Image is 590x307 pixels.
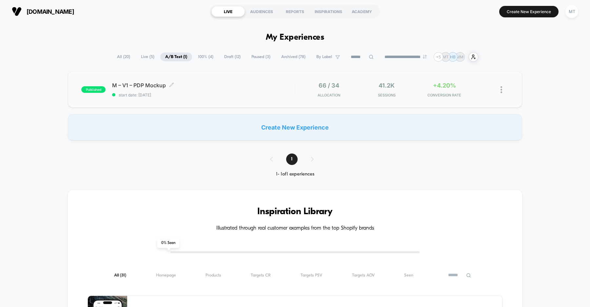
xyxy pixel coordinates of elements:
h1: My Experiences [266,33,324,42]
div: REPORTS [278,6,312,17]
div: Create New Experience [68,114,522,140]
span: Archived ( 78 ) [276,52,310,61]
span: Products [206,273,221,278]
span: ( 31 ) [120,273,126,277]
span: start date: [DATE] [112,92,295,97]
div: INSPIRATIONS [312,6,345,17]
div: LIVE [211,6,245,17]
span: Paused ( 3 ) [246,52,275,61]
span: 66 / 34 [319,82,339,89]
h3: Inspiration Library [88,207,502,217]
span: Seen [404,273,413,278]
span: +4.20% [433,82,456,89]
span: Allocation [318,93,340,97]
span: 100% ( 4 ) [193,52,218,61]
span: Live ( 5 ) [136,52,159,61]
span: All ( 20 ) [112,52,135,61]
img: Visually logo [12,7,22,16]
p: MT [442,54,449,59]
span: A/B Test ( 1 ) [160,52,192,61]
div: AUDIENCES [245,6,278,17]
button: Create New Experience [499,6,559,17]
button: MT [563,5,580,18]
p: HB [450,54,456,59]
span: CONVERSION RATE [417,93,472,97]
span: Targets PSV [301,273,322,278]
div: MT [565,5,578,18]
span: By Label [316,54,332,59]
p: MM [456,54,463,59]
span: 0 % Seen [157,238,179,248]
span: Sessions [360,93,414,97]
div: + 5 [434,52,443,62]
span: Targets CR [251,273,271,278]
img: close [501,86,502,93]
h4: Illustrated through real customer examples from the top Shopify brands [88,225,502,232]
span: published [81,86,106,93]
span: All [114,273,126,278]
span: 1 [286,153,298,165]
span: Homepage [156,273,176,278]
span: Draft ( 12 ) [219,52,246,61]
div: 1 - 1 of 1 experiences [264,172,327,177]
div: ACADEMY [345,6,379,17]
img: end [423,55,427,59]
button: [DOMAIN_NAME] [10,6,76,17]
span: M – V1 – PDP Mockup [112,82,295,89]
span: [DOMAIN_NAME] [27,8,74,15]
span: 41.2k [379,82,395,89]
span: Targets AOV [352,273,375,278]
